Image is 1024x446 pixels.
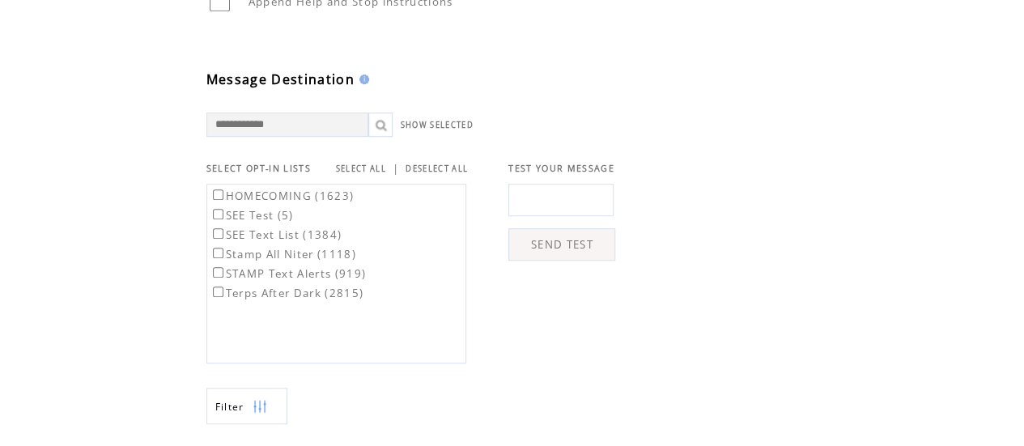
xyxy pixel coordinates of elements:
[406,164,468,174] a: DESELECT ALL
[206,163,311,174] span: SELECT OPT-IN LISTS
[213,287,223,297] input: Terps After Dark (2815)
[213,209,223,219] input: SEE Test (5)
[336,164,386,174] a: SELECT ALL
[355,74,369,84] img: help.gif
[213,248,223,258] input: Stamp All Niter (1118)
[206,388,287,424] a: Filter
[206,70,355,88] span: Message Destination
[213,267,223,278] input: STAMP Text Alerts (919)
[210,227,342,242] label: SEE Text List (1384)
[393,161,399,176] span: |
[213,228,223,239] input: SEE Text List (1384)
[210,266,367,281] label: STAMP Text Alerts (919)
[210,189,355,203] label: HOMECOMING (1623)
[210,247,356,261] label: Stamp All Niter (1118)
[508,228,615,261] a: SEND TEST
[210,286,364,300] label: Terps After Dark (2815)
[210,208,294,223] label: SEE Test (5)
[508,163,614,174] span: TEST YOUR MESSAGE
[215,400,244,414] span: Show filters
[401,120,474,130] a: SHOW SELECTED
[213,189,223,200] input: HOMECOMING (1623)
[253,389,267,425] img: filters.png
